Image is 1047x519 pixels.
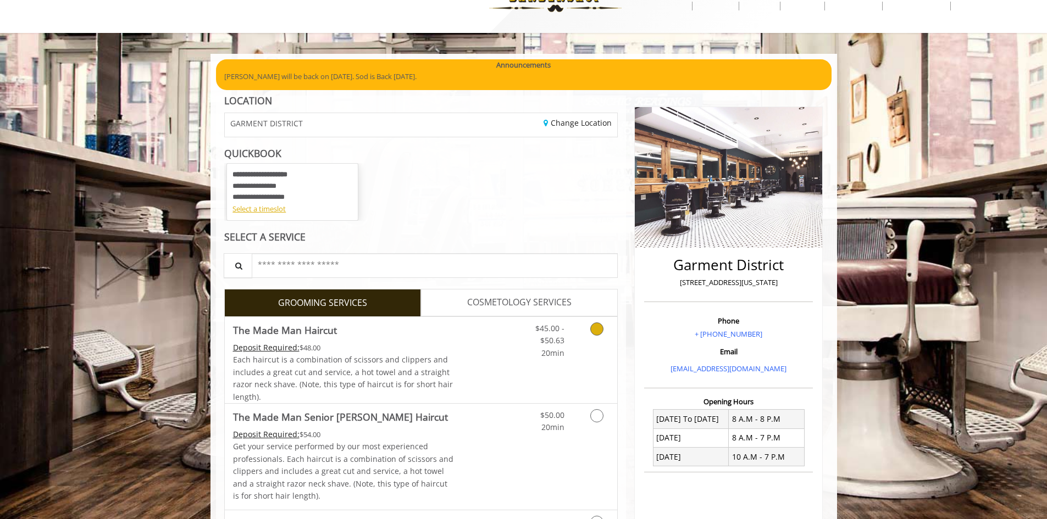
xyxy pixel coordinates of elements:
div: $48.00 [233,342,454,354]
div: SELECT A SERVICE [224,232,618,242]
span: GROOMING SERVICES [278,296,367,310]
span: $50.00 [540,410,564,420]
td: 10 A.M - 7 P.M [729,448,805,466]
h2: Garment District [647,257,810,273]
button: Service Search [224,253,252,278]
b: The Made Man Haircut [233,322,337,338]
h3: Phone [647,317,810,325]
a: + [PHONE_NUMBER] [695,329,762,339]
span: 20min [541,348,564,358]
a: [EMAIL_ADDRESS][DOMAIN_NAME] [671,364,786,373]
p: Get your service performed by our most experienced professionals. Each haircut is a combination o... [233,440,454,502]
b: Announcements [496,59,551,71]
td: [DATE] To [DATE] [653,410,729,428]
span: Each haircut is a combination of scissors and clippers and includes a great cut and service, a ho... [233,354,453,401]
td: 8 A.M - 8 P.M [729,410,805,428]
p: [PERSON_NAME] will be back on [DATE]. Sod is Back [DATE]. [224,71,823,82]
span: $45.00 - $50.63 [535,323,564,345]
span: GARMENT DISTRICT [230,119,303,127]
a: Change Location [544,118,612,128]
b: The Made Man Senior [PERSON_NAME] Haircut [233,409,448,425]
td: 8 A.M - 7 P.M [729,428,805,447]
h3: Opening Hours [644,398,813,405]
td: [DATE] [653,448,729,466]
b: LOCATION [224,94,272,107]
span: 20min [541,422,564,432]
td: [DATE] [653,428,729,447]
span: This service needs some Advance to be paid before we block your appointment [233,429,300,439]
b: QUICKBOOK [224,147,281,160]
span: This service needs some Advance to be paid before we block your appointment [233,342,300,353]
p: [STREET_ADDRESS][US_STATE] [647,277,810,288]
h3: Email [647,348,810,355]
div: $54.00 [233,428,454,440]
div: Select a timeslot [232,203,352,215]
span: COSMETOLOGY SERVICES [467,295,572,310]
